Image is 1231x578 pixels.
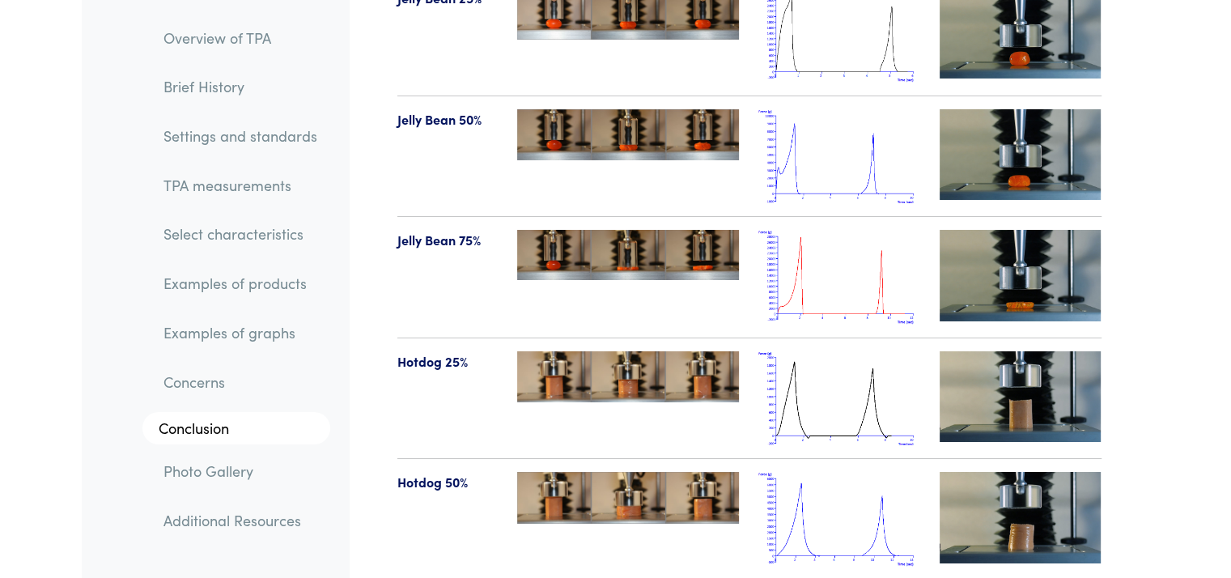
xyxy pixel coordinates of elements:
a: Settings and standards [151,117,330,155]
img: jellybean_tpa_75.png [758,230,920,325]
img: jellybean-75-123-tpa.jpg [517,230,739,280]
img: hotdog-25-123-tpa.jpg [517,351,739,402]
img: hotdog-videotn-25.jpg [940,351,1102,442]
a: TPA measurements [151,167,330,204]
p: Hotdog 25% [397,351,499,372]
img: hotdog_tpa_50.png [758,472,920,567]
a: Examples of graphs [151,314,330,351]
img: jellybean-50-123-tpa.jpg [517,109,739,160]
img: hotdog-videotn-50.jpg [940,472,1102,563]
img: jellybean-videotn-75.jpg [940,230,1102,321]
a: Overview of TPA [151,19,330,57]
a: Brief History [151,69,330,106]
img: hotdog_tpa_25.png [758,351,920,446]
img: jellybean_tpa_50.png [758,109,920,204]
a: Select characteristics [151,216,330,253]
p: Jelly Bean 50% [397,109,499,130]
a: Examples of products [151,266,330,303]
a: Photo Gallery [151,453,330,490]
p: Hotdog 50% [397,472,499,493]
a: Conclusion [142,413,330,445]
p: Jelly Bean 75% [397,230,499,251]
a: Additional Resources [151,502,330,539]
a: Concerns [151,363,330,401]
img: hotdog-50-123-tpa.jpg [517,472,739,524]
img: jellybean-videotn-50.jpg [940,109,1102,200]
